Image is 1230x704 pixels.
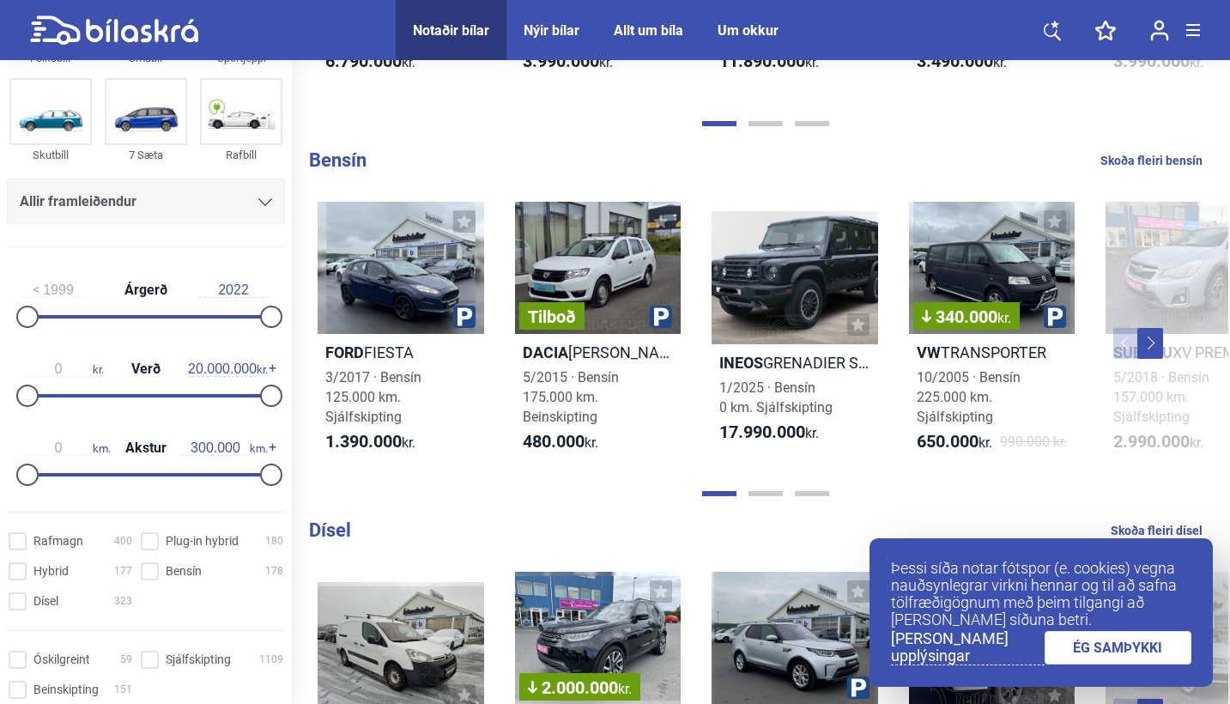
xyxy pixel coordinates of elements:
[105,145,187,165] div: 7 Sæta
[917,432,992,452] span: kr.
[1113,431,1190,452] b: 2.990.000
[325,52,415,72] span: kr.
[166,651,231,669] span: Sjálfskipting
[24,440,111,456] span: km.
[318,343,484,362] h2: FIESTA
[33,681,99,699] span: Beinskipting
[166,532,239,550] span: Plug-in hybrid
[795,121,829,126] button: Page 3
[917,369,1021,425] span: 10/2005 · Bensín 225.000 km. Sjálfskipting
[1113,369,1209,425] span: 5/2018 · Bensín 157.000 km. Sjálfskipting
[748,121,783,126] button: Page 2
[1150,20,1169,41] img: user-login.svg
[1113,52,1203,72] span: kr.
[309,519,351,541] b: Dísel
[114,681,132,699] span: 151
[712,202,878,469] a: INEOSGRENADIER STATION WAGON FIELDMASTER EDITION1/2025 · Bensín0 km. Sjálfskipting17.990.000kr.
[718,22,779,39] a: Um okkur
[325,431,402,452] b: 1.390.000
[120,283,172,297] span: Árgerð
[528,679,632,696] span: 2.000.000
[33,651,90,669] span: Óskilgreint
[891,630,1045,665] a: [PERSON_NAME] upplýsingar
[1100,149,1203,172] a: Skoða fleiri bensín
[33,592,58,610] span: Dísel
[719,51,805,71] b: 11.890.000
[618,681,632,697] span: kr.
[748,491,783,496] button: Page 2
[120,651,132,669] span: 59
[1045,631,1192,665] a: ÉG SAMÞYKKI
[1113,328,1139,359] button: Previous
[702,121,736,126] button: Page 1
[325,369,421,425] span: 3/2017 · Bensín 125.000 km. Sjálfskipting
[917,52,1007,72] span: kr.
[114,592,132,610] span: 323
[523,51,599,71] b: 3.990.000
[524,22,579,39] a: Nýir bílar
[127,362,165,376] span: Verð
[265,562,283,580] span: 178
[259,651,283,669] span: 1109
[20,190,136,214] span: Allir framleiðendur
[719,354,763,372] b: INEOS
[33,532,83,550] span: Rafmagn
[523,431,585,452] b: 480.000
[515,202,682,469] a: TilboðDacia[PERSON_NAME]5/2015 · Bensín175.000 km. Beinskipting480.000kr.
[1111,519,1203,542] a: Skoða fleiri dísel
[523,369,619,425] span: 5/2015 · Bensín 175.000 km. Beinskipting
[917,431,979,452] b: 650.000
[1113,432,1203,452] span: kr.
[719,422,819,443] span: kr.
[325,51,402,71] b: 6.790.000
[181,440,268,456] span: km.
[917,343,941,361] b: VW
[922,308,1011,325] span: 340.000
[114,532,132,550] span: 400
[719,422,805,442] b: 17.990.000
[719,52,819,72] span: kr.
[891,560,1191,628] p: Þessi síða notar fótspor (e. cookies) vegna nauðsynlegrar virkni hennar og til að safna tölfræðig...
[523,432,598,452] span: kr.
[523,343,568,361] b: Dacia
[121,441,171,455] span: Akstur
[523,52,613,72] span: kr.
[795,491,829,496] button: Page 3
[528,308,576,325] span: Tilboð
[702,491,736,496] button: Page 1
[9,145,92,165] div: Skutbíll
[413,22,489,39] a: Notaðir bílar
[614,22,683,39] a: Allt um bíla
[719,379,833,416] span: 1/2025 · Bensín 0 km. Sjálfskipting
[309,149,367,171] b: Bensín
[515,343,682,362] h2: [PERSON_NAME]
[909,343,1075,362] h2: TRANSPORTER
[1113,51,1190,71] b: 3.990.000
[1000,432,1067,452] span: 990.000 kr.
[188,361,268,377] span: kr.
[200,145,282,165] div: Rafbíll
[24,361,104,377] span: kr.
[909,202,1075,469] a: 340.000kr.VWTRANSPORTER10/2005 · Bensín225.000 km. Sjálfskipting650.000kr.990.000 kr.
[166,562,202,580] span: Bensín
[318,202,484,469] a: FordFIESTA3/2017 · Bensín125.000 km. Sjálfskipting1.390.000kr.
[917,51,993,71] b: 3.490.000
[997,310,1011,326] span: kr.
[1113,343,1172,361] b: Subaru
[325,343,364,361] b: Ford
[265,532,283,550] span: 180
[325,432,415,452] span: kr.
[712,353,878,373] h2: GRENADIER STATION WAGON FIELDMASTER EDITION
[33,562,69,580] span: Hybrid
[1137,328,1163,359] button: Next
[114,562,132,580] span: 177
